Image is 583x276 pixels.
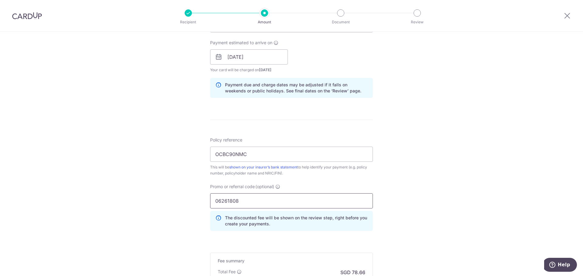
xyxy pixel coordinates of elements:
[12,12,42,19] img: CardUp
[210,40,272,46] span: Payment estimated to arrive on
[210,137,242,143] label: Policy reference
[242,19,287,25] p: Amount
[225,215,368,227] p: The discounted fee will be shown on the review step, right before you create your payments.
[255,184,274,190] span: (optional)
[225,82,368,94] p: Payment due and charge dates may be adjusted if it falls on weekends or public holidays. See fina...
[395,19,440,25] p: Review
[259,68,271,72] span: [DATE]
[218,258,365,264] h5: Fee summary
[166,19,211,25] p: Recipient
[210,184,255,190] span: Promo or referral code
[340,269,365,276] p: SGD 78.66
[210,164,373,176] div: This will be to help identify your payment (e.g. policy number, policyholder name and NRIC/FIN).
[229,165,298,169] a: shown on your insurer’s bank statement
[210,49,288,65] input: DD / MM / YYYY
[218,269,236,275] p: Total Fee
[318,19,363,25] p: Document
[544,258,577,273] iframe: Opens a widget where you can find more information
[210,67,288,73] span: Your card will be charged on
